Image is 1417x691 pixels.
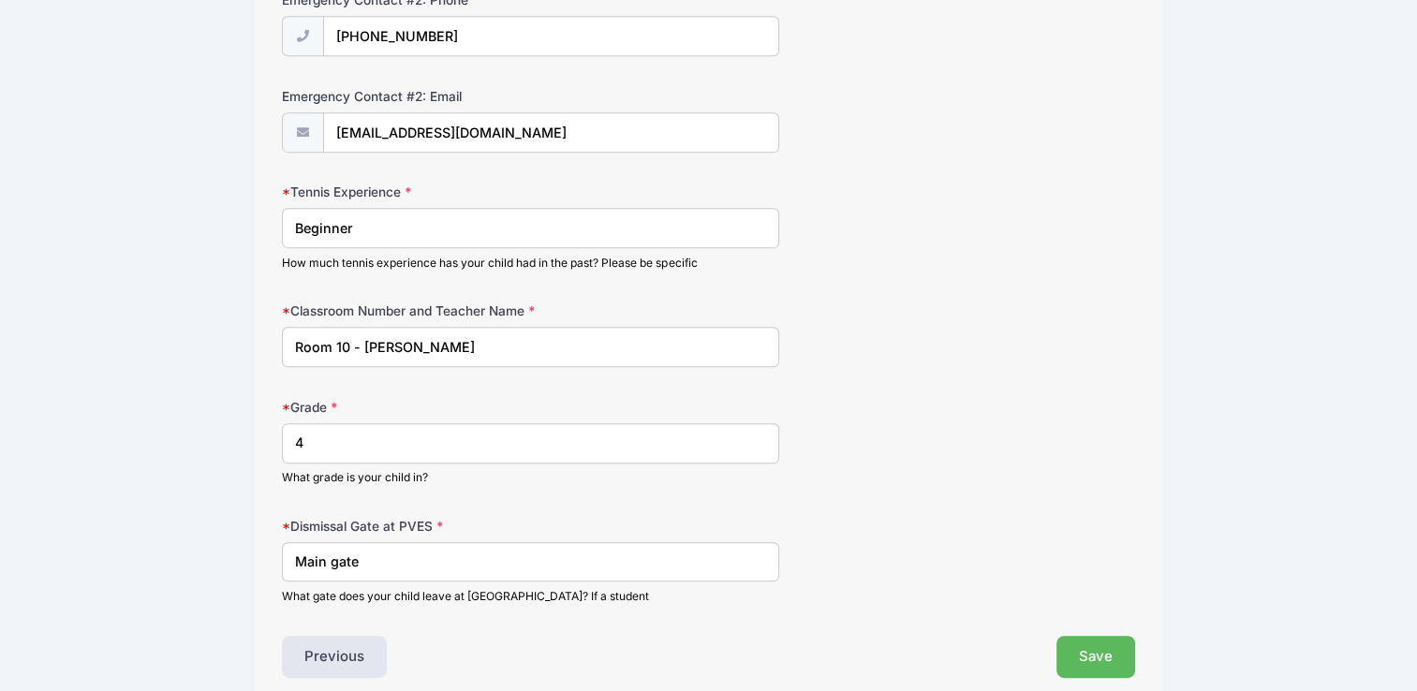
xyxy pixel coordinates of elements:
[282,87,566,106] label: Emergency Contact #2: Email
[282,636,387,679] button: Previous
[282,469,779,486] div: What grade is your child in?
[282,255,779,272] div: How much tennis experience has your child had in the past? Please be specific
[282,183,566,201] label: Tennis Experience
[282,517,566,536] label: Dismissal Gate at PVES
[323,112,780,153] input: email@email.com
[282,301,566,320] label: Classroom Number and Teacher Name
[282,588,779,605] div: What gate does your child leave at [GEOGRAPHIC_DATA]? If a student
[1056,636,1135,679] button: Save
[282,398,566,417] label: Grade
[323,16,780,56] input: (xxx) xxx-xxxx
